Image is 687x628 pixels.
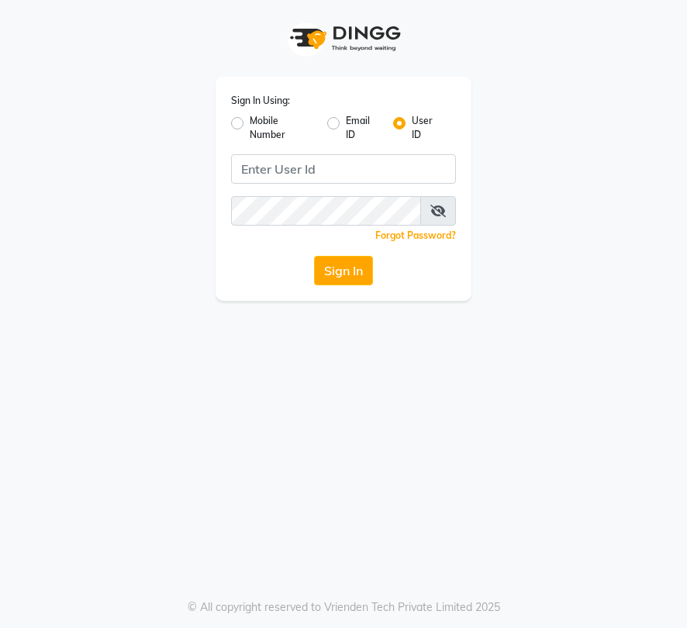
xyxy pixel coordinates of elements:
[231,94,290,108] label: Sign In Using:
[231,154,456,184] input: Username
[250,114,315,142] label: Mobile Number
[231,196,421,226] input: Username
[412,114,444,142] label: User ID
[281,16,406,61] img: logo1.svg
[314,256,373,285] button: Sign In
[346,114,381,142] label: Email ID
[375,229,456,241] a: Forgot Password?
